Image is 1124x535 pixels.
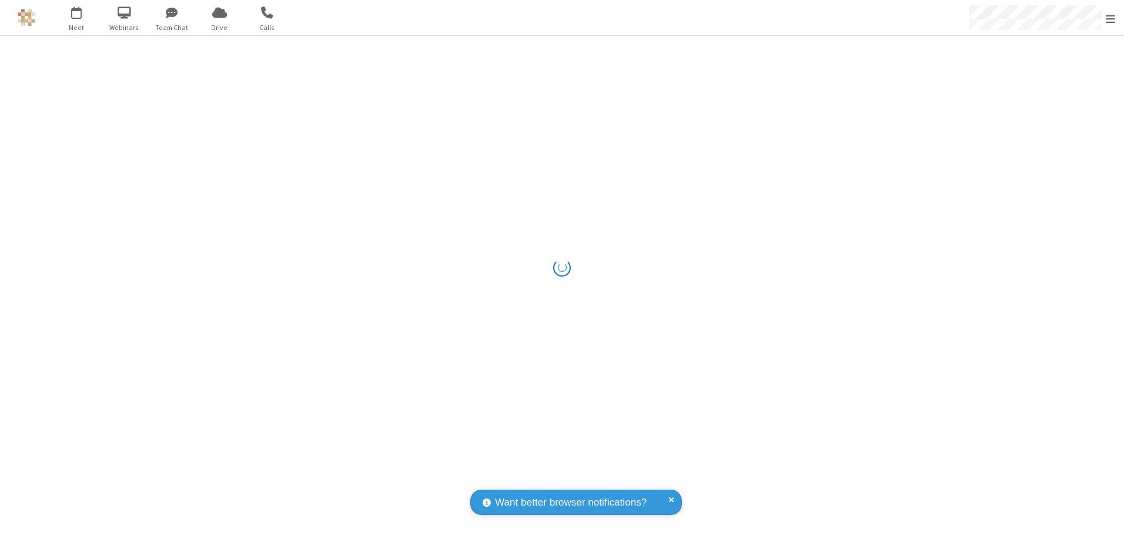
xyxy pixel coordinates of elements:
[55,22,99,33] span: Meet
[150,22,194,33] span: Team Chat
[102,22,146,33] span: Webinars
[198,22,242,33] span: Drive
[18,9,35,26] img: QA Selenium DO NOT DELETE OR CHANGE
[245,22,289,33] span: Calls
[495,495,647,510] span: Want better browser notifications?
